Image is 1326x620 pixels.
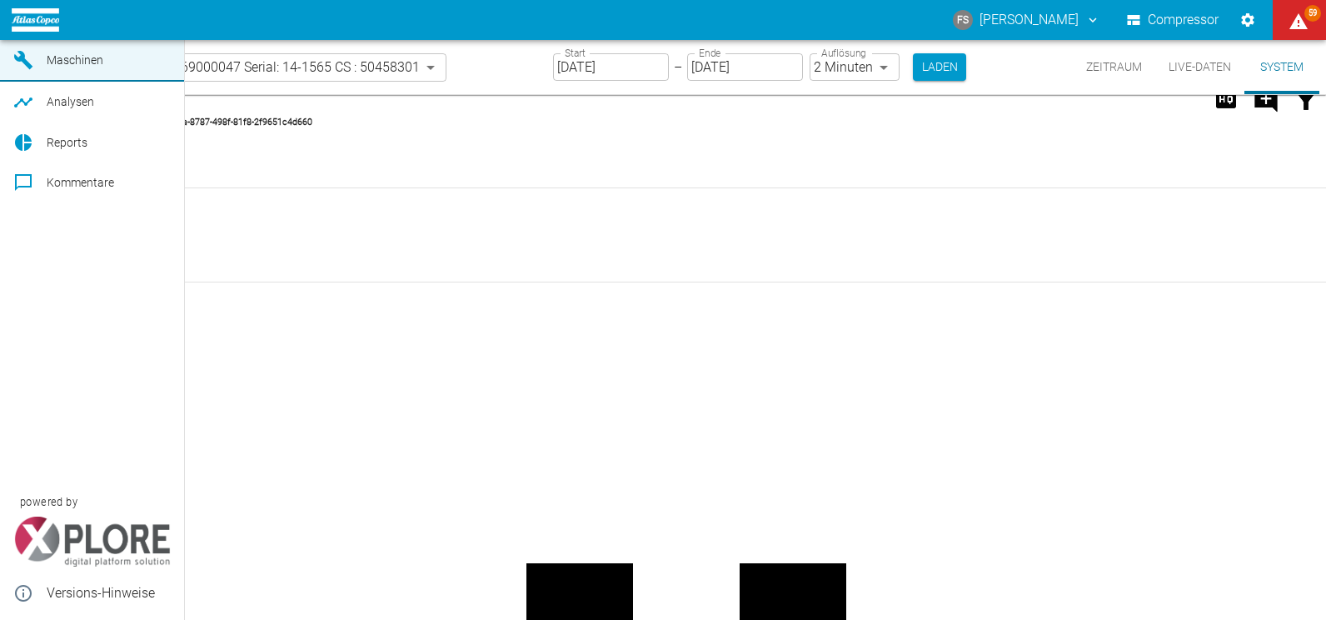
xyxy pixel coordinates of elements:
a: Bergamo 2_TR: 69000047 Serial: 14-1565 CS : 50458301 [62,57,420,77]
h4: Online [47,365,1326,385]
p: – [674,57,682,77]
input: DD.MM.YYYY [687,53,803,81]
button: Einstellungen [1233,5,1263,35]
h6: Gerät neax.virtual-device/be8d29ba-8787-498f-81f8-2f9651c4d660 [47,116,1326,129]
button: frank.sinsilewski@atlascopco.com [950,5,1103,35]
img: Xplore Logo [13,517,171,567]
label: Auflösung [821,46,866,60]
span: Kommentare [47,176,114,189]
h4: Offline [47,150,1326,170]
div: FS [953,10,973,30]
h6: Gerät Modbus [47,331,1326,344]
label: Ende [699,46,720,60]
button: Compressor [1124,5,1223,35]
span: Versions-Hinweise [47,583,171,603]
img: logo [12,8,59,31]
input: DD.MM.YYYY [553,53,669,81]
span: Reports [47,136,87,149]
span: 59 [1304,5,1321,22]
span: Bergamo 2_TR: 69000047 Serial: 14-1565 CS : 50458301 [88,57,420,77]
span: Analysen [47,95,94,108]
button: Zeitraum [1073,40,1155,94]
button: Kommentar hinzufügen [1246,77,1286,121]
button: Daten filtern [1286,77,1326,121]
button: Laden [913,53,966,81]
span: powered by [20,494,77,510]
div: Gerät neax.virtual-device/be8d29ba-8787-498f-81f8-2f9651c4d660Offlinevor 0 Tagen0 % uptimeHeute [47,308,1326,310]
span: Hohe Auflösung [1206,90,1246,106]
button: Live-Daten [1155,40,1244,94]
label: Start [565,46,586,60]
div: Gerät neax.virtual-device/be8d29ba-8787-498f-81f8-2f9651c4d660Offlinevor 0 Tagen0 % uptimeHeute [47,116,1326,308]
button: System [1244,40,1319,94]
span: Maschinen [47,53,103,67]
div: 2 Minuten [810,53,900,81]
